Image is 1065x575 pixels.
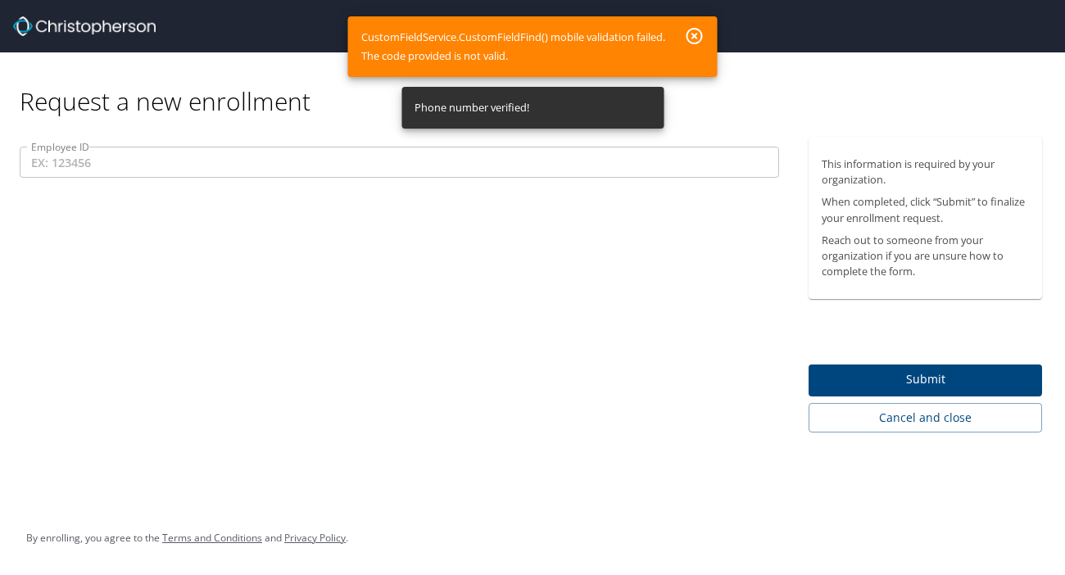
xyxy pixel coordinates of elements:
p: Reach out to someone from your organization if you are unsure how to complete the form. [822,233,1029,280]
div: Phone number verified! [415,92,529,124]
div: By enrolling, you agree to the and . [26,518,348,559]
span: Cancel and close [822,408,1029,428]
span: Submit [822,369,1029,390]
button: Submit [809,364,1042,396]
img: cbt logo [13,16,156,36]
a: Privacy Policy [284,531,346,545]
a: Terms and Conditions [162,531,262,545]
div: Request a new enrollment [20,52,1055,117]
p: This information is required by your organization. [822,156,1029,188]
input: EX: 123456 [20,147,779,178]
div: CustomFieldService.CustomFieldFind() mobile validation failed. The code provided is not valid. [361,21,665,72]
p: When completed, click “Submit” to finalize your enrollment request. [822,194,1029,225]
button: Cancel and close [809,403,1042,433]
